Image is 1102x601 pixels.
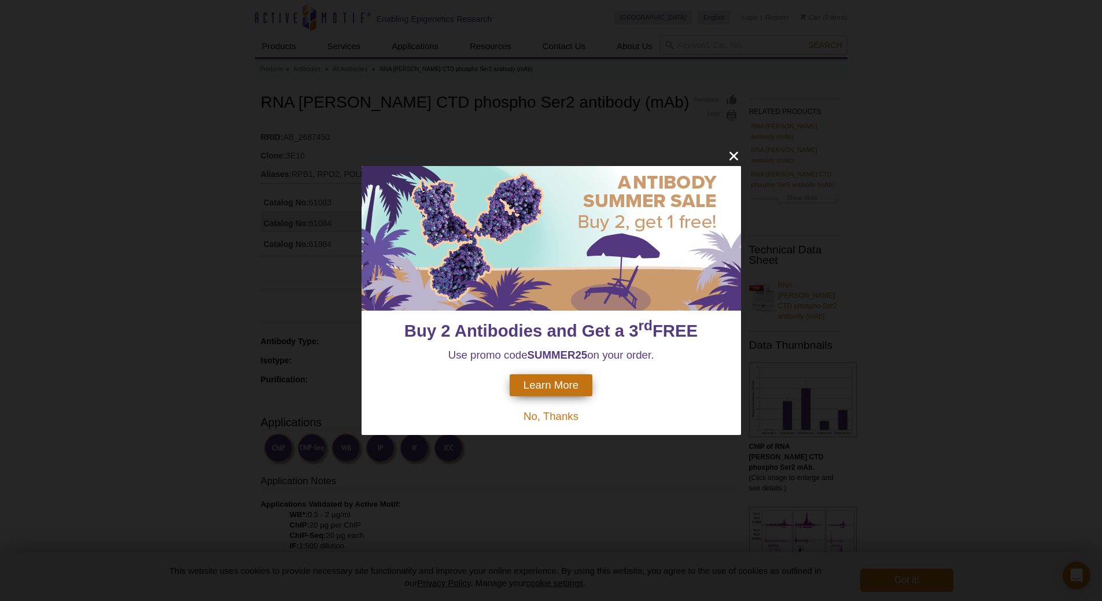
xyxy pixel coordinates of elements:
button: close [727,149,741,163]
span: Use promo code on your order. [448,349,654,361]
span: Learn More [524,379,578,392]
span: No, Thanks [524,410,578,422]
span: Buy 2 Antibodies and Get a 3 FREE [404,321,698,340]
sup: rd [639,318,653,334]
strong: SUMMER25 [528,349,588,361]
